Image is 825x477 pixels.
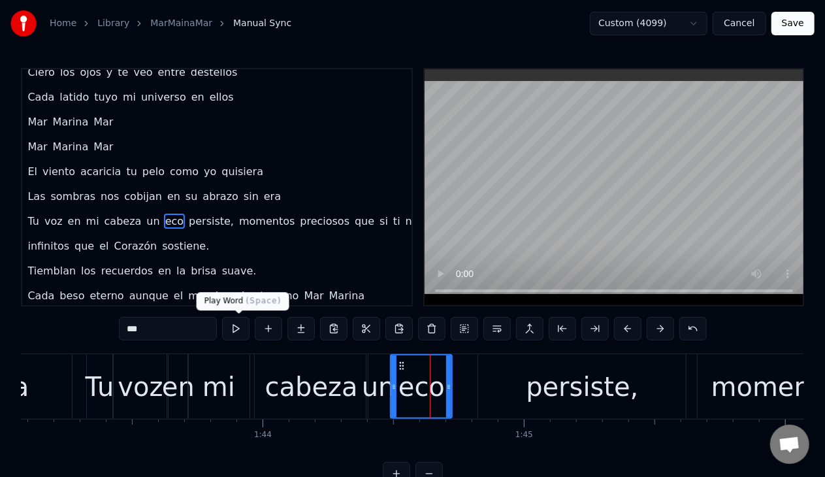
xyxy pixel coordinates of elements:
span: cabeza [103,214,143,229]
div: 1:44 [254,430,272,440]
span: sin [242,189,260,204]
span: era [263,189,282,204]
span: el [98,238,110,254]
span: sabe [229,288,256,303]
span: yo [202,164,218,179]
span: ti [392,214,402,229]
span: El [26,164,39,179]
a: Library [97,17,129,30]
span: te [259,288,272,303]
span: mi [85,214,101,229]
span: entre [157,65,187,80]
div: eco [398,367,445,406]
span: Mar [92,114,114,129]
span: nos [99,189,120,204]
span: Tu [26,214,40,229]
span: voz [43,214,64,229]
span: veo [132,65,154,80]
span: Corazón [113,238,159,254]
div: un [362,367,395,406]
nav: breadcrumb [50,17,291,30]
span: beso [58,288,86,303]
span: quisiera [220,164,265,179]
span: aunque [128,288,170,303]
span: mi [121,90,137,105]
span: su [184,189,199,204]
span: Manual Sync [233,17,291,30]
div: Відкритий чат [770,425,809,464]
span: Tiemblan [26,263,77,278]
div: en [162,367,195,406]
span: no [404,214,420,229]
div: voz [118,367,163,406]
div: persiste, [526,367,638,406]
span: momentos [238,214,296,229]
span: los [80,263,97,278]
span: te [116,65,129,80]
span: ( Space ) [246,296,281,305]
span: Mar [303,288,325,303]
span: y [105,65,114,80]
span: si [378,214,389,229]
span: Cada [26,288,56,303]
span: sombras [50,189,97,204]
button: Cancel [713,12,766,35]
span: Ciero [26,65,56,80]
span: que [353,214,376,229]
span: amo [274,288,300,303]
span: en [166,189,182,204]
span: tuyo [93,90,119,105]
span: latido [58,90,90,105]
div: 1:45 [515,430,533,440]
span: ellos [208,90,235,105]
span: tu [125,164,138,179]
span: Mar [26,114,48,129]
div: cabeza [265,367,358,406]
a: MarMainaMar [150,17,212,30]
span: ojos [79,65,103,80]
span: preciosos [299,214,351,229]
span: sostiene. [161,238,210,254]
span: destellos [189,65,238,80]
div: Play Word [197,292,289,310]
span: Сada [26,90,56,105]
span: Marina [52,114,90,129]
span: Mar [92,139,114,154]
span: el [172,288,184,303]
span: eterno [89,288,125,303]
span: en [190,90,206,105]
span: universo [140,90,187,105]
span: como [169,164,200,179]
span: Marina [52,139,90,154]
span: en [67,214,82,229]
span: viento [41,164,76,179]
span: eco [164,214,185,229]
span: en [157,263,172,278]
span: un [145,214,161,229]
div: mi [202,367,235,406]
button: Save [771,12,815,35]
span: acaricia [79,164,122,179]
span: Mar [26,139,48,154]
span: brisa [189,263,218,278]
span: la [175,263,187,278]
span: recuerdos [100,263,154,278]
img: youka [10,10,37,37]
span: suave. [221,263,258,278]
span: persiste, [187,214,235,229]
span: pelo [141,164,166,179]
span: Marina [328,288,366,303]
span: abrazo [201,189,240,204]
span: cobijan [123,189,163,204]
span: infinitos [26,238,71,254]
span: que [73,238,95,254]
span: mundo [187,288,226,303]
span: Las [26,189,46,204]
div: Tu [86,367,114,406]
span: los [59,65,76,80]
a: Home [50,17,76,30]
